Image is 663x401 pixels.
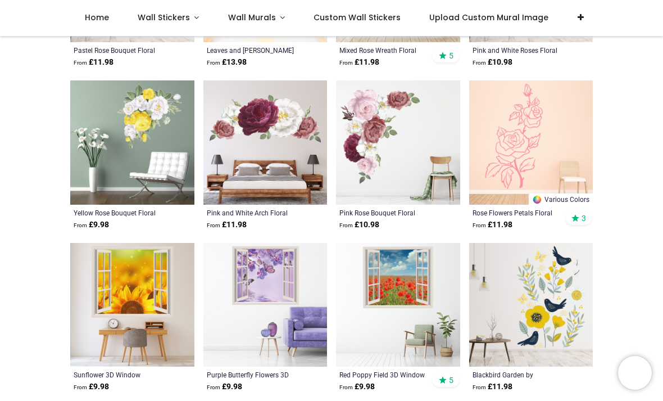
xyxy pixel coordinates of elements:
span: From [473,222,486,228]
span: From [207,222,220,228]
span: From [207,60,220,66]
img: Yellow Rose Bouquet Floral Wall Sticker [70,80,194,205]
a: Blackbird Garden by [PERSON_NAME] [473,370,566,379]
strong: £ 10.98 [473,57,512,68]
strong: £ 11.98 [473,219,512,231]
span: From [74,384,87,390]
span: 3 [582,213,586,223]
span: From [473,384,486,390]
span: 5 [449,375,453,385]
strong: £ 10.98 [339,219,379,231]
strong: £ 9.98 [339,381,375,393]
span: From [74,60,87,66]
strong: £ 13.98 [207,57,247,68]
a: Sunflower 3D Window [74,370,167,379]
img: Color Wheel [532,195,542,205]
span: From [339,384,353,390]
strong: £ 9.98 [74,219,109,231]
strong: £ 11.98 [339,57,379,68]
img: Purple Butterfly Flowers 3D Window Wall Sticker [203,243,328,367]
span: Custom Wall Stickers [314,12,401,23]
strong: £ 11.98 [207,219,247,231]
a: Yellow Rose Bouquet Floral [74,208,167,217]
a: Red Poppy Field 3D Window [339,370,433,379]
iframe: Brevo live chat [618,356,652,390]
img: Pink and White Arch Floral Wall Sticker [203,80,328,205]
a: Various Colors [529,193,593,205]
span: Upload Custom Mural Image [429,12,548,23]
a: Pink Rose Bouquet Floral [339,208,433,217]
span: From [339,60,353,66]
a: Rose Flowers Petals Floral [473,208,566,217]
img: Pink Rose Bouquet Floral Wall Sticker [336,80,460,205]
strong: £ 9.98 [207,381,242,393]
span: 5 [449,51,453,61]
a: Pink and White Arch Floral [207,208,301,217]
span: From [74,222,87,228]
span: From [207,384,220,390]
span: Wall Murals [228,12,276,23]
span: Home [85,12,109,23]
span: From [473,60,486,66]
img: Red Poppy Field 3D Window Wall Sticker [336,243,460,367]
a: Pastel Rose Bouquet Floral [74,46,167,55]
strong: £ 11.98 [473,381,512,393]
a: Purple Butterfly Flowers 3D Window [207,370,301,379]
img: Rose Flowers Petals Floral Wall Sticker [469,80,593,205]
img: Blackbird Garden Wall Sticker by Klara Hawkins [469,243,593,367]
strong: £ 9.98 [74,381,109,393]
a: Pink and White Roses Floral [473,46,566,55]
a: Mixed Rose Wreath Floral [339,46,433,55]
span: From [339,222,353,228]
strong: £ 11.98 [74,57,113,68]
a: Leaves and [PERSON_NAME] set Floral [207,46,301,55]
img: Sunflower 3D Window Wall Sticker [70,243,194,367]
span: Wall Stickers [138,12,190,23]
